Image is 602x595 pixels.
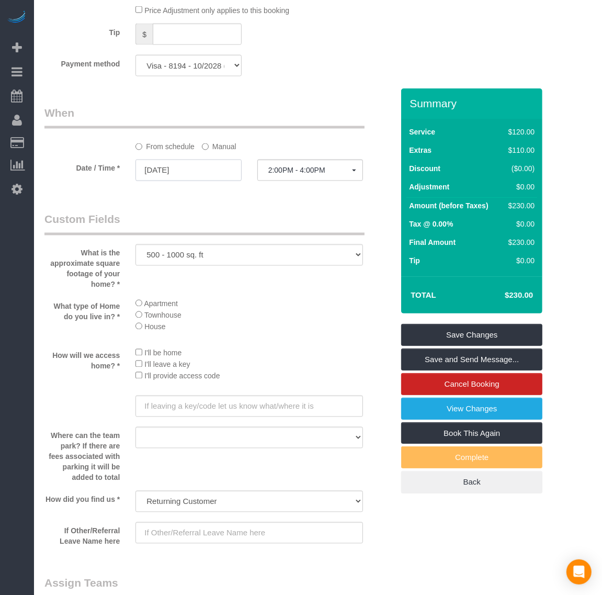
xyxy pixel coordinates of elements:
[504,127,535,137] div: $120.00
[409,200,488,211] label: Amount (before Taxes)
[37,522,128,547] label: If Other/Referral Leave Name here
[202,138,236,152] label: Manual
[144,311,181,320] span: Townhouse
[37,298,128,322] label: What type of Home do you live in? *
[409,182,449,192] label: Adjustment
[504,219,535,229] div: $0.00
[44,105,365,129] legend: When
[401,349,542,371] a: Save and Send Message...
[504,237,535,248] div: $230.00
[411,290,436,299] strong: Total
[37,244,128,290] label: What is the approximate square footage of your home? *
[37,160,128,174] label: Date / Time *
[401,398,542,420] a: View Changes
[409,219,453,229] label: Tax @ 0.00%
[401,373,542,395] a: Cancel Booking
[37,55,128,69] label: Payment method
[401,422,542,444] a: Book This Again
[268,166,352,175] span: 2:00PM - 4:00PM
[144,361,190,369] span: I'll leave a key
[135,160,241,181] input: MM/DD/YYYY
[409,145,431,155] label: Extras
[504,163,535,174] div: ($0.00)
[409,237,456,248] label: Final Amount
[504,255,535,266] div: $0.00
[6,10,27,25] img: Automaid Logo
[37,427,128,483] label: Where can the team park? If there are fees associated with parking it will be added to total
[135,24,153,45] span: $
[410,97,537,109] h3: Summary
[401,471,542,493] a: Back
[37,347,128,372] label: How will we access home? *
[409,127,435,137] label: Service
[409,255,420,266] label: Tip
[202,143,209,150] input: Manual
[504,200,535,211] div: $230.00
[144,349,181,357] span: I'll be home
[144,323,165,331] span: House
[37,24,128,38] label: Tip
[144,300,178,308] span: Apartment
[144,6,289,15] span: Price Adjustment only applies to this booking
[504,145,535,155] div: $110.00
[401,324,542,346] a: Save Changes
[135,143,142,150] input: From schedule
[44,212,365,235] legend: Custom Fields
[144,372,220,380] span: I'll provide access code
[135,396,363,417] input: If leaving a key/code let us know what/where it is
[135,138,195,152] label: From schedule
[566,559,592,585] div: Open Intercom Messenger
[37,491,128,505] label: How did you find us *
[504,182,535,192] div: $0.00
[409,163,440,174] label: Discount
[257,160,363,181] button: 2:00PM - 4:00PM
[473,291,533,300] h4: $230.00
[135,522,363,544] input: If Other/Referral Leave Name here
